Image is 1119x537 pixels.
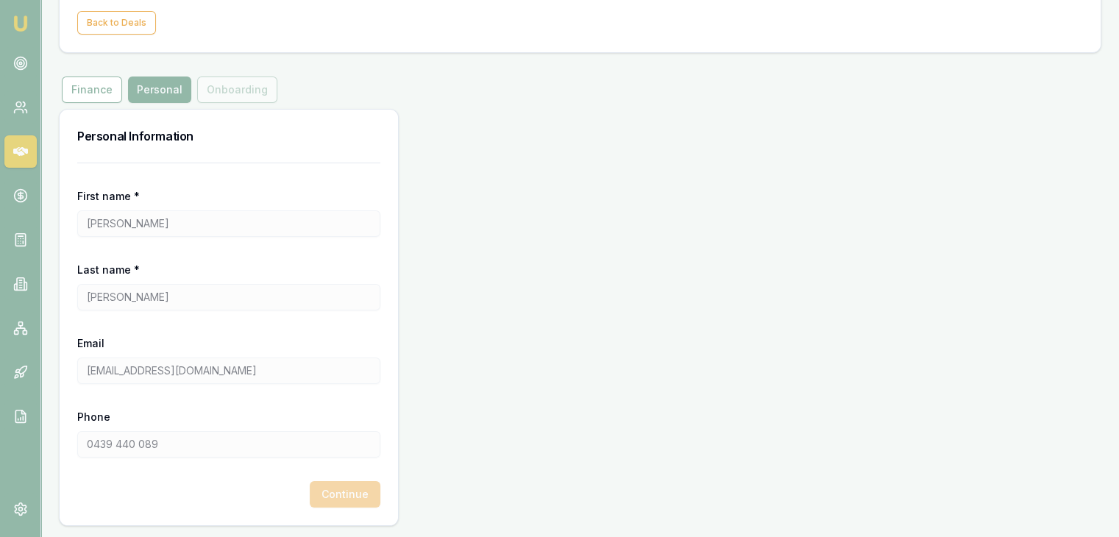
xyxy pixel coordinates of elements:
[128,77,191,103] button: Personal
[77,263,140,276] label: Last name *
[77,337,104,349] label: Email
[77,190,140,202] label: First name *
[77,11,156,35] button: Back to Deals
[12,15,29,32] img: emu-icon-u.png
[77,410,110,423] label: Phone
[62,77,122,103] button: Finance
[77,127,380,145] h3: Personal Information
[77,431,380,458] input: 0431 234 567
